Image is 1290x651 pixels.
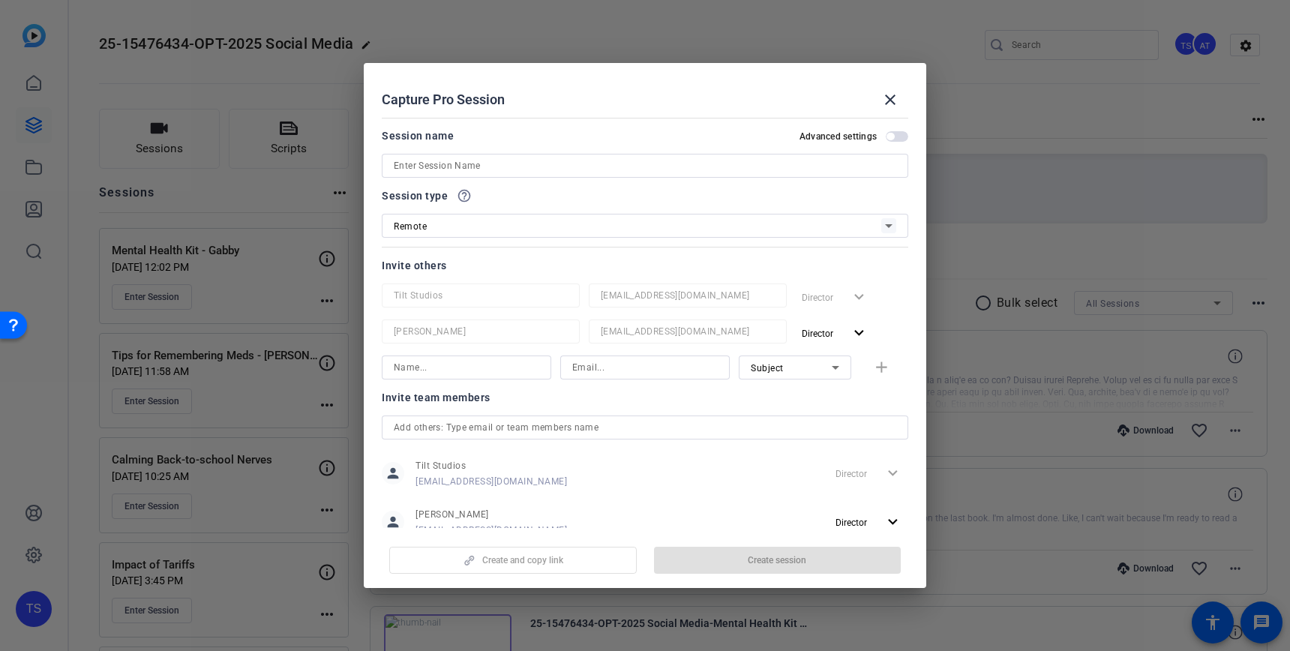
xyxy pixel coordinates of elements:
[415,524,567,536] span: [EMAIL_ADDRESS][DOMAIN_NAME]
[415,475,567,487] span: [EMAIL_ADDRESS][DOMAIN_NAME]
[382,256,908,274] div: Invite others
[415,460,567,472] span: Tilt Studios
[850,324,868,343] mat-icon: expand_more
[382,127,454,145] div: Session name
[835,517,867,528] span: Director
[883,513,902,532] mat-icon: expand_more
[802,328,833,339] span: Director
[601,322,775,340] input: Email...
[796,319,874,346] button: Director
[394,221,427,232] span: Remote
[394,418,896,436] input: Add others: Type email or team members name
[601,286,775,304] input: Email...
[394,358,539,376] input: Name...
[457,188,472,203] mat-icon: help_outline
[394,286,568,304] input: Name...
[799,130,877,142] h2: Advanced settings
[382,462,404,484] mat-icon: person
[751,363,784,373] span: Subject
[382,187,448,205] span: Session type
[394,157,896,175] input: Enter Session Name
[382,511,404,533] mat-icon: person
[415,508,567,520] span: [PERSON_NAME]
[572,358,718,376] input: Email...
[829,508,908,535] button: Director
[382,82,908,118] div: Capture Pro Session
[881,91,899,109] mat-icon: close
[382,388,908,406] div: Invite team members
[394,322,568,340] input: Name...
